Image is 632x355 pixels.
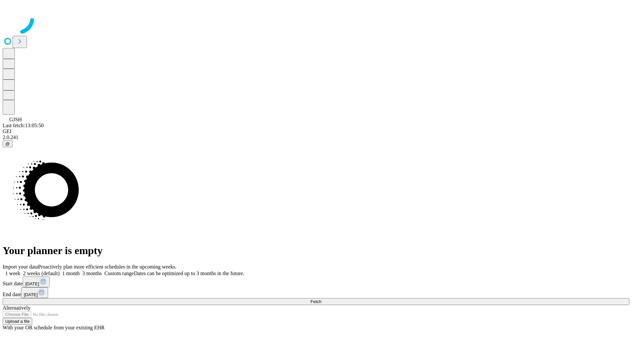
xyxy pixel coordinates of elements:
[23,271,60,276] span: 2 weeks (default)
[5,271,20,276] span: 1 week
[104,271,134,276] span: Custom range
[3,305,30,311] span: Alternatively
[25,281,39,286] span: [DATE]
[3,276,629,287] div: Start date
[3,287,629,298] div: End date
[3,134,629,140] div: 2.0.241
[3,245,629,257] h1: Your planner is empty
[310,299,321,304] span: Fetch
[3,140,13,147] button: @
[3,325,105,330] span: With your OR schedule from your existing EHR
[3,318,32,325] button: Upload a file
[21,287,48,298] button: [DATE]
[38,264,176,270] span: Proactively plan more efficient schedules in the upcoming weeks.
[9,117,22,122] span: GJSH
[3,123,44,128] span: Last fetch: 13:05:50
[82,271,102,276] span: 3 months
[62,271,80,276] span: 1 month
[24,292,38,297] span: [DATE]
[134,271,244,276] span: Dates can be optimized up to 3 months in the future.
[3,129,629,134] div: GEI
[5,141,10,146] span: @
[3,264,38,270] span: Import your data
[3,298,629,305] button: Fetch
[23,276,50,287] button: [DATE]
